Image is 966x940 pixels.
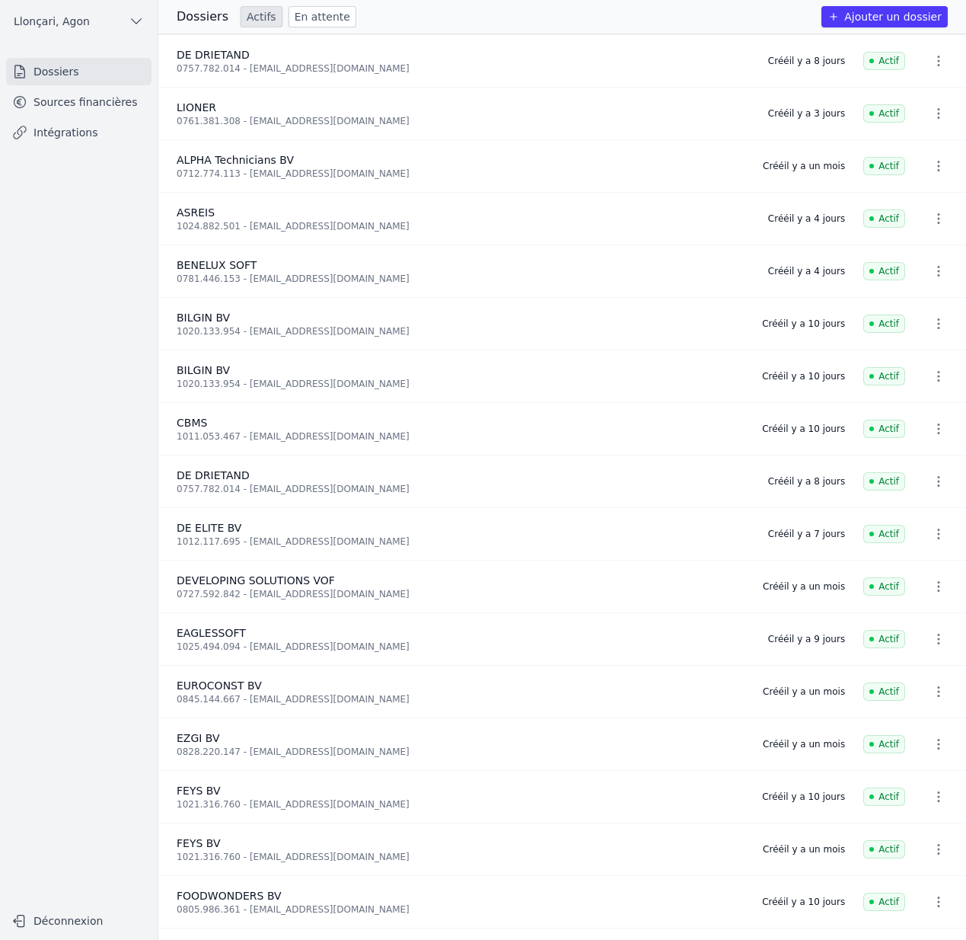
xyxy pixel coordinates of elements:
span: DE ELITE BV [177,522,241,534]
h3: Dossiers [177,8,228,26]
span: EZGI BV [177,732,220,744]
span: Actif [863,262,905,280]
div: 1021.316.760 - [EMAIL_ADDRESS][DOMAIN_NAME] [177,798,744,811]
div: 1020.133.954 - [EMAIL_ADDRESS][DOMAIN_NAME] [177,378,744,390]
div: 1020.133.954 - [EMAIL_ADDRESS][DOMAIN_NAME] [177,325,744,337]
span: BILGIN BV [177,312,230,324]
div: 1024.882.501 - [EMAIL_ADDRESS][DOMAIN_NAME] [177,220,750,232]
span: EAGLESSOFT [177,627,246,639]
span: Actif [863,420,905,438]
div: Créé il y a 4 jours [768,265,845,277]
div: Créé il y a un mois [763,686,845,698]
span: Actif [863,157,905,175]
span: FEYS BV [177,837,221,849]
div: 0805.986.361 - [EMAIL_ADDRESS][DOMAIN_NAME] [177,903,744,916]
a: Actifs [241,6,282,27]
div: Créé il y a 10 jours [762,318,845,330]
span: DE DRIETAND [177,469,250,481]
span: Actif [863,735,905,753]
div: 0757.782.014 - [EMAIL_ADDRESS][DOMAIN_NAME] [177,62,750,75]
div: 1011.053.467 - [EMAIL_ADDRESS][DOMAIN_NAME] [177,430,744,443]
span: Actif [863,577,905,596]
div: 0781.446.153 - [EMAIL_ADDRESS][DOMAIN_NAME] [177,273,750,285]
span: DEVELOPING SOLUTIONS VOF [177,574,335,587]
a: Intégrations [6,119,151,146]
div: 0828.220.147 - [EMAIL_ADDRESS][DOMAIN_NAME] [177,746,744,758]
span: Actif [863,315,905,333]
span: Actif [863,893,905,911]
span: Actif [863,630,905,648]
span: Actif [863,472,905,491]
span: ALPHA Technicians BV [177,154,294,166]
span: Actif [863,683,905,701]
div: Créé il y a 3 jours [768,107,845,120]
span: CBMS [177,417,207,429]
div: Créé il y a 10 jours [762,791,845,803]
div: Créé il y a 8 jours [768,55,845,67]
div: 0761.381.308 - [EMAIL_ADDRESS][DOMAIN_NAME] [177,115,750,127]
div: 1025.494.094 - [EMAIL_ADDRESS][DOMAIN_NAME] [177,641,750,653]
div: 0845.144.667 - [EMAIL_ADDRESS][DOMAIN_NAME] [177,693,744,705]
div: Créé il y a 8 jours [768,475,845,488]
span: FOODWONDERS BV [177,890,282,902]
span: BENELUX SOFT [177,259,257,271]
button: Llonçari, Agon [6,9,151,34]
div: Créé il y a un mois [763,738,845,750]
div: Créé il y a 10 jours [762,896,845,908]
span: Actif [863,788,905,806]
span: Actif [863,209,905,228]
button: Déconnexion [6,909,151,933]
span: Actif [863,104,905,123]
span: Llonçari, Agon [14,14,90,29]
div: Créé il y a 7 jours [768,528,845,540]
div: 1021.316.760 - [EMAIL_ADDRESS][DOMAIN_NAME] [177,851,744,863]
div: 0757.782.014 - [EMAIL_ADDRESS][DOMAIN_NAME] [177,483,750,495]
div: Créé il y a un mois [763,580,845,593]
span: Actif [863,840,905,858]
span: Actif [863,367,905,385]
div: 1012.117.695 - [EMAIL_ADDRESS][DOMAIN_NAME] [177,536,750,548]
div: Créé il y a 10 jours [762,423,845,435]
span: ASREIS [177,206,215,219]
span: Actif [863,525,905,543]
div: Créé il y a 9 jours [768,633,845,645]
button: Ajouter un dossier [821,6,948,27]
div: 0727.592.842 - [EMAIL_ADDRESS][DOMAIN_NAME] [177,588,744,600]
a: En attente [289,6,356,27]
div: Créé il y a 4 jours [768,213,845,225]
span: DE DRIETAND [177,49,250,61]
span: LIONER [177,101,216,114]
div: Créé il y a un mois [763,843,845,855]
a: Dossiers [6,58,151,85]
span: Actif [863,52,905,70]
div: Créé il y a 10 jours [762,370,845,382]
span: EUROCONST BV [177,679,262,692]
span: FEYS BV [177,785,221,797]
div: Créé il y a un mois [763,160,845,172]
span: BILGIN BV [177,364,230,376]
div: 0712.774.113 - [EMAIL_ADDRESS][DOMAIN_NAME] [177,168,744,180]
a: Sources financières [6,88,151,116]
